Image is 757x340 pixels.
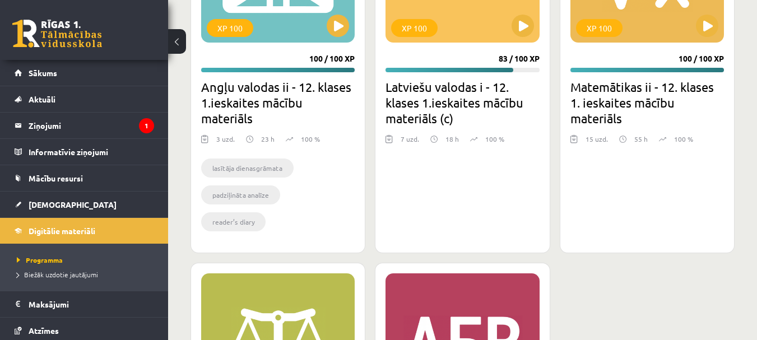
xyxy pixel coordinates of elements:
[201,79,355,126] h2: Angļu valodas ii - 12. klases 1.ieskaites mācību materiāls
[216,134,235,151] div: 3 uzd.
[674,134,693,144] p: 100 %
[15,60,154,86] a: Sākums
[634,134,648,144] p: 55 h
[17,269,157,280] a: Biežāk uzdotie jautājumi
[29,291,154,317] legend: Maksājumi
[15,291,154,317] a: Maksājumi
[15,139,154,165] a: Informatīvie ziņojumi
[201,159,294,178] li: lasītāja dienasgrāmata
[201,212,266,231] li: reader’s diary
[207,19,253,37] div: XP 100
[17,270,98,279] span: Biežāk uzdotie jautājumi
[301,134,320,144] p: 100 %
[29,325,59,336] span: Atzīmes
[29,173,83,183] span: Mācību resursi
[29,68,57,78] span: Sākums
[29,139,154,165] legend: Informatīvie ziņojumi
[15,113,154,138] a: Ziņojumi1
[201,185,280,204] li: padziļināta analīze
[29,113,154,138] legend: Ziņojumi
[576,19,623,37] div: XP 100
[15,192,154,217] a: [DEMOGRAPHIC_DATA]
[29,199,117,209] span: [DEMOGRAPHIC_DATA]
[15,86,154,112] a: Aktuāli
[29,94,55,104] span: Aktuāli
[445,134,459,144] p: 18 h
[17,255,63,264] span: Programma
[485,134,504,144] p: 100 %
[15,218,154,244] a: Digitālie materiāli
[391,19,438,37] div: XP 100
[261,134,275,144] p: 23 h
[386,79,539,126] h2: Latviešu valodas i - 12. klases 1.ieskaites mācību materiāls (c)
[12,20,102,48] a: Rīgas 1. Tālmācības vidusskola
[15,165,154,191] a: Mācību resursi
[29,226,95,236] span: Digitālie materiāli
[139,118,154,133] i: 1
[401,134,419,151] div: 7 uzd.
[17,255,157,265] a: Programma
[586,134,608,151] div: 15 uzd.
[570,79,724,126] h2: Matemātikas ii - 12. klases 1. ieskaites mācību materiāls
